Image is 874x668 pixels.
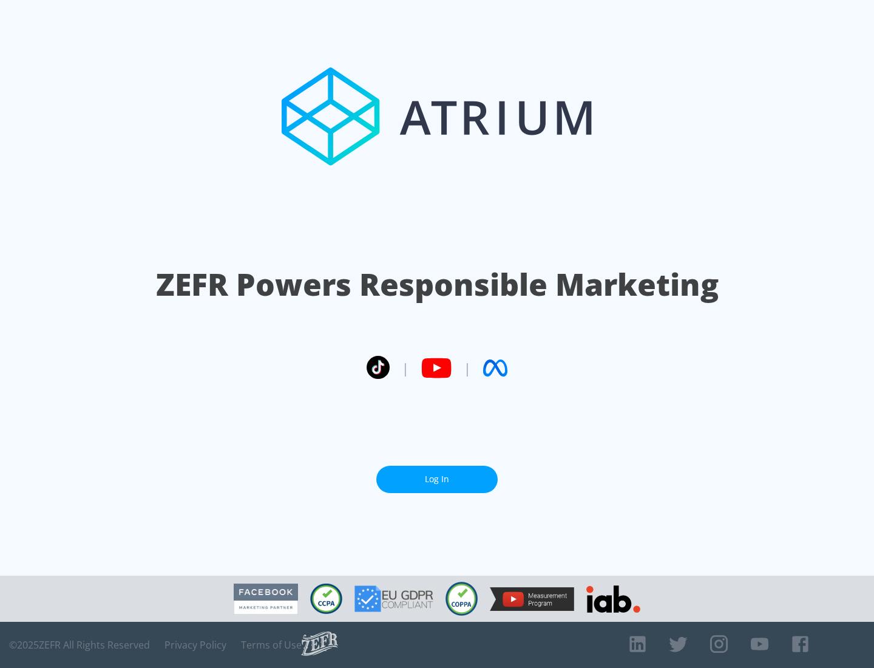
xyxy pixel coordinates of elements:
img: Facebook Marketing Partner [234,584,298,615]
a: Terms of Use [241,639,302,651]
span: © 2025 ZEFR All Rights Reserved [9,639,150,651]
a: Log In [376,466,498,493]
a: Privacy Policy [164,639,226,651]
img: COPPA Compliant [445,582,478,616]
span: | [464,359,471,377]
img: IAB [586,585,640,613]
span: | [402,359,409,377]
img: GDPR Compliant [354,585,433,612]
img: YouTube Measurement Program [490,587,574,611]
h1: ZEFR Powers Responsible Marketing [156,264,719,305]
img: CCPA Compliant [310,584,342,614]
